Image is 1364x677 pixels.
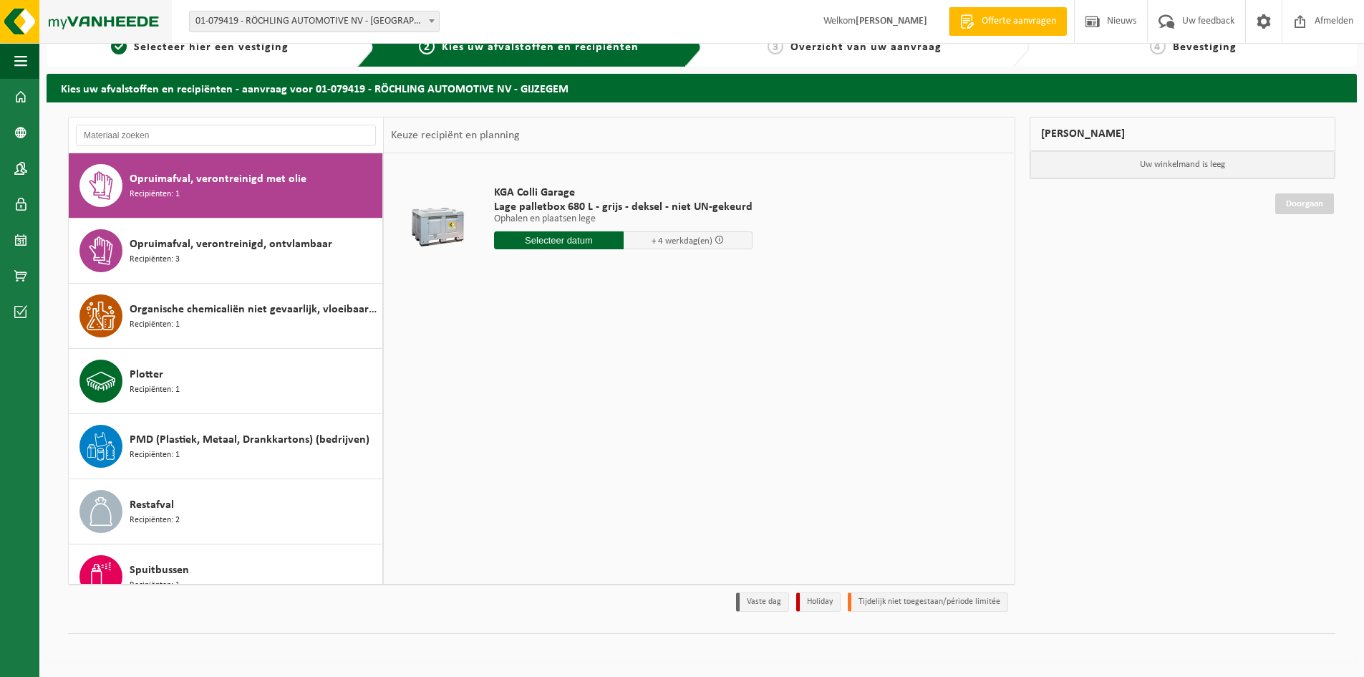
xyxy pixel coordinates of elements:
[978,14,1060,29] span: Offerte aanvragen
[1150,39,1166,54] span: 4
[130,448,180,462] span: Recipiënten: 1
[130,366,163,383] span: Plotter
[130,514,180,527] span: Recipiënten: 2
[796,592,841,612] li: Holiday
[130,236,332,253] span: Opruimafval, verontreinigd, ontvlambaar
[189,11,440,32] span: 01-079419 - RÖCHLING AUTOMOTIVE NV - GIJZEGEM
[69,153,383,219] button: Opruimafval, verontreinigd met olie Recipiënten: 1
[130,431,369,448] span: PMD (Plastiek, Metaal, Drankkartons) (bedrijven)
[130,301,379,318] span: Organische chemicaliën niet gevaarlijk, vloeibaar in kleinverpakking
[69,349,383,414] button: Plotter Recipiënten: 1
[130,171,306,188] span: Opruimafval, verontreinigd met olie
[69,284,383,349] button: Organische chemicaliën niet gevaarlijk, vloeibaar in kleinverpakking Recipiënten: 1
[130,496,174,514] span: Restafval
[949,7,1067,36] a: Offerte aanvragen
[1030,117,1336,151] div: [PERSON_NAME]
[130,318,180,332] span: Recipiënten: 1
[69,544,383,610] button: Spuitbussen Recipiënten: 1
[790,42,942,53] span: Overzicht van uw aanvraag
[736,592,789,612] li: Vaste dag
[54,39,346,56] a: 1Selecteer hier een vestiging
[384,117,527,153] div: Keuze recipiënt en planning
[130,253,180,267] span: Recipiënten: 3
[69,479,383,544] button: Restafval Recipiënten: 2
[1275,193,1334,214] a: Doorgaan
[856,16,927,27] strong: [PERSON_NAME]
[1030,151,1335,178] p: Uw winkelmand is leeg
[69,219,383,284] button: Opruimafval, verontreinigd, ontvlambaar Recipiënten: 3
[76,125,376,146] input: Materiaal zoeken
[494,214,753,224] p: Ophalen en plaatsen lege
[1173,42,1237,53] span: Bevestiging
[848,592,1008,612] li: Tijdelijk niet toegestaan/période limitée
[494,200,753,214] span: Lage palletbox 680 L - grijs - deksel - niet UN-gekeurd
[768,39,783,54] span: 3
[111,39,127,54] span: 1
[130,383,180,397] span: Recipiënten: 1
[130,562,189,579] span: Spuitbussen
[494,186,753,200] span: KGA Colli Garage
[134,42,289,53] span: Selecteer hier een vestiging
[47,74,1357,102] h2: Kies uw afvalstoffen en recipiënten - aanvraag voor 01-079419 - RÖCHLING AUTOMOTIVE NV - GIJZEGEM
[652,236,712,246] span: + 4 werkdag(en)
[442,42,639,53] span: Kies uw afvalstoffen en recipiënten
[494,231,624,249] input: Selecteer datum
[69,414,383,479] button: PMD (Plastiek, Metaal, Drankkartons) (bedrijven) Recipiënten: 1
[130,579,180,592] span: Recipiënten: 1
[419,39,435,54] span: 2
[190,11,439,32] span: 01-079419 - RÖCHLING AUTOMOTIVE NV - GIJZEGEM
[130,188,180,201] span: Recipiënten: 1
